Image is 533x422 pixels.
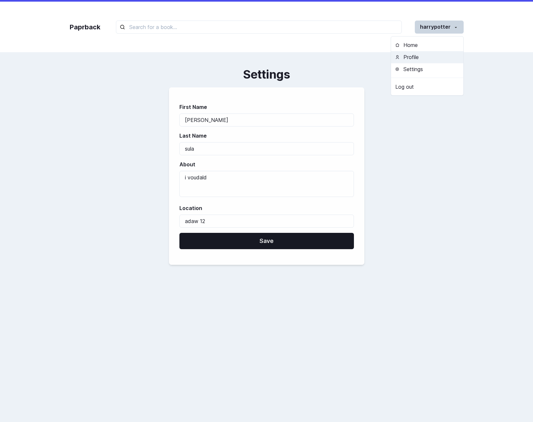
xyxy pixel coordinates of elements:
[179,215,354,228] input: location
[179,233,354,249] button: Save
[179,171,354,197] textarea: bio
[179,113,354,127] input: first_name
[179,103,350,111] label: First Name
[391,81,463,93] a: Log out
[179,132,350,140] label: Last Name
[179,142,354,155] input: last_name
[415,21,464,34] button: harrypotter
[70,68,464,81] h2: Settings
[116,21,402,34] input: Search for a book...
[179,160,350,168] label: About
[70,22,100,32] a: Paprback
[179,204,350,212] label: Location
